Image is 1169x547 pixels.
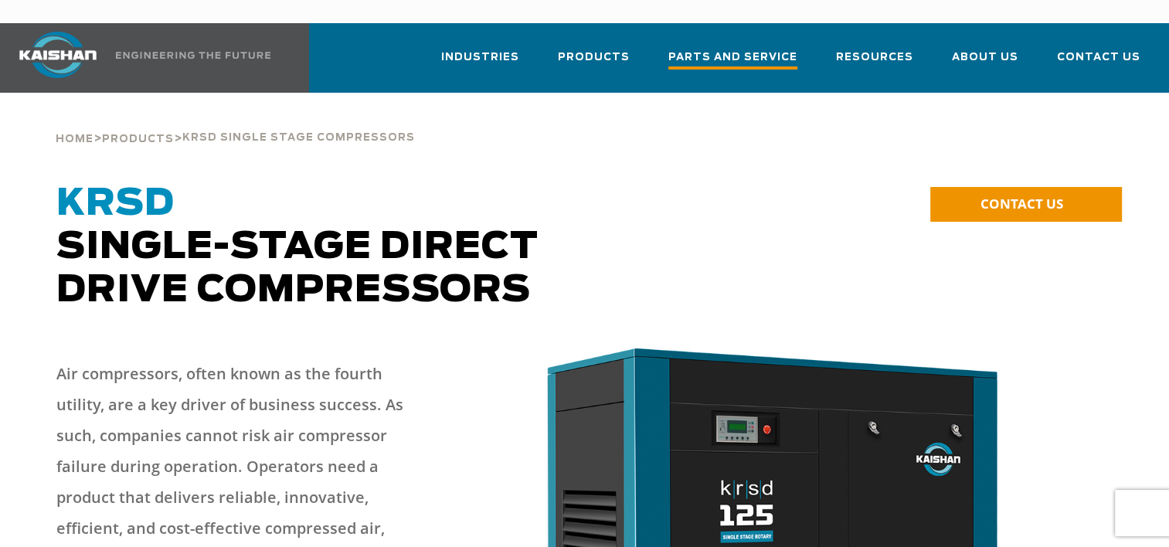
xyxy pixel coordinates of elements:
[836,37,913,90] a: Resources
[441,49,519,66] span: Industries
[441,37,519,90] a: Industries
[56,93,415,151] div: > >
[952,49,1018,66] span: About Us
[668,37,797,93] a: Parts and Service
[558,49,630,66] span: Products
[668,49,797,70] span: Parts and Service
[102,131,174,145] a: Products
[836,49,913,66] span: Resources
[102,134,174,144] span: Products
[952,37,1018,90] a: About Us
[558,37,630,90] a: Products
[56,131,93,145] a: Home
[182,133,415,143] span: krsd single stage compressors
[116,52,270,59] img: Engineering the future
[56,134,93,144] span: Home
[56,185,539,309] span: Single-Stage Direct Drive Compressors
[1057,37,1140,90] a: Contact Us
[980,195,1062,212] span: CONTACT US
[56,185,175,223] span: KRSD
[930,187,1122,222] a: CONTACT US
[1057,49,1140,66] span: Contact Us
